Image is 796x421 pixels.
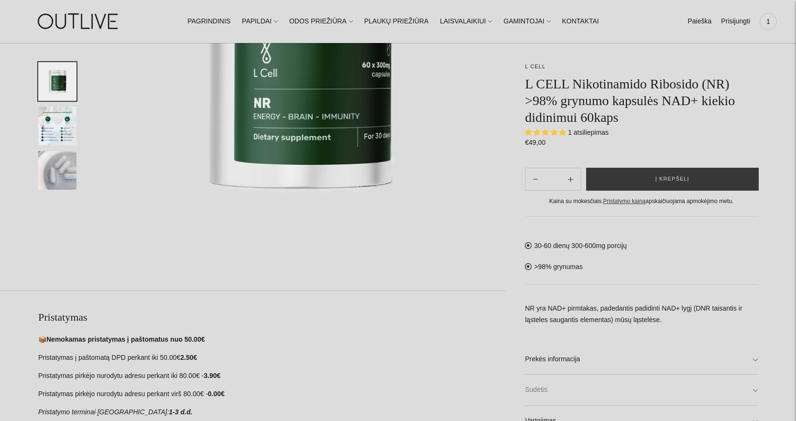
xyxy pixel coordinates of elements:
[289,11,353,32] a: ODOS PRIEŽIŪRA
[169,408,192,416] strong: 1-3 d.d.
[204,372,220,379] strong: 3.90€
[568,129,609,136] span: 1 atsiliepimas
[19,5,139,38] img: OUTLIVE
[655,174,689,184] span: Į krepšelį
[503,11,550,32] a: GAMINTOJAI
[525,64,545,69] a: L CELL
[545,173,560,186] input: Product quantity
[525,344,758,375] a: Prekės informacija
[687,11,711,32] a: Paieška
[38,352,506,364] p: Pristatymas į paštomatą DPD perkant iki 50.00€
[721,11,750,32] a: Prisijungti
[38,389,506,400] p: Pristatymas pirkėjo nurodytu adresu perkant virš 80.00€ -
[364,11,429,32] a: PLAUKŲ PRIEŽIŪRA
[38,151,76,190] button: Translation missing: en.general.accessibility.image_thumbail
[242,11,278,32] a: PAPILDAI
[38,310,506,324] h2: Pristatymas
[180,354,197,361] strong: 2.50€
[525,196,758,206] div: Kaina su mokesčiais. apskaičiuojama apmokėjimo metu.
[760,11,777,32] a: 1
[525,129,568,136] span: 5.00 stars
[38,370,506,382] p: Pristatymas pirkėjo nurodytu adresu perkant iki 80.00€ -
[603,198,646,205] a: Pristatymo kaina
[440,11,492,32] a: LAISVALAIKIUI
[46,335,205,343] strong: Nemokamas pristatymas į paštomatus nuo 50.00€
[525,303,758,337] p: NR yra NAD+ pirmtakas, padedantis padidinti NAD+ lygį (DNR taisantis ir ląsteles saugantis elemen...
[38,62,76,101] button: Translation missing: en.general.accessibility.image_thumbail
[525,76,758,126] h1: L CELL Nikotinamido Ribosido (NR) >98% grynumo kapsulės NAD+ kiekio didinimui 60kaps
[560,168,581,191] button: Subtract product quantity
[525,375,758,405] a: Sudėtis
[208,390,225,398] strong: 0.00€
[525,139,545,146] span: €49,00
[38,107,76,145] button: Translation missing: en.general.accessibility.image_thumbail
[38,408,169,416] em: Pristatymo terminai [GEOGRAPHIC_DATA]:
[762,15,775,28] span: 1
[586,168,759,191] button: Į krepšelį
[525,168,545,191] button: Add product quantity
[38,334,506,345] p: 📦
[187,11,230,32] a: PAGRINDINIS
[562,11,599,32] a: KONTAKTAI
